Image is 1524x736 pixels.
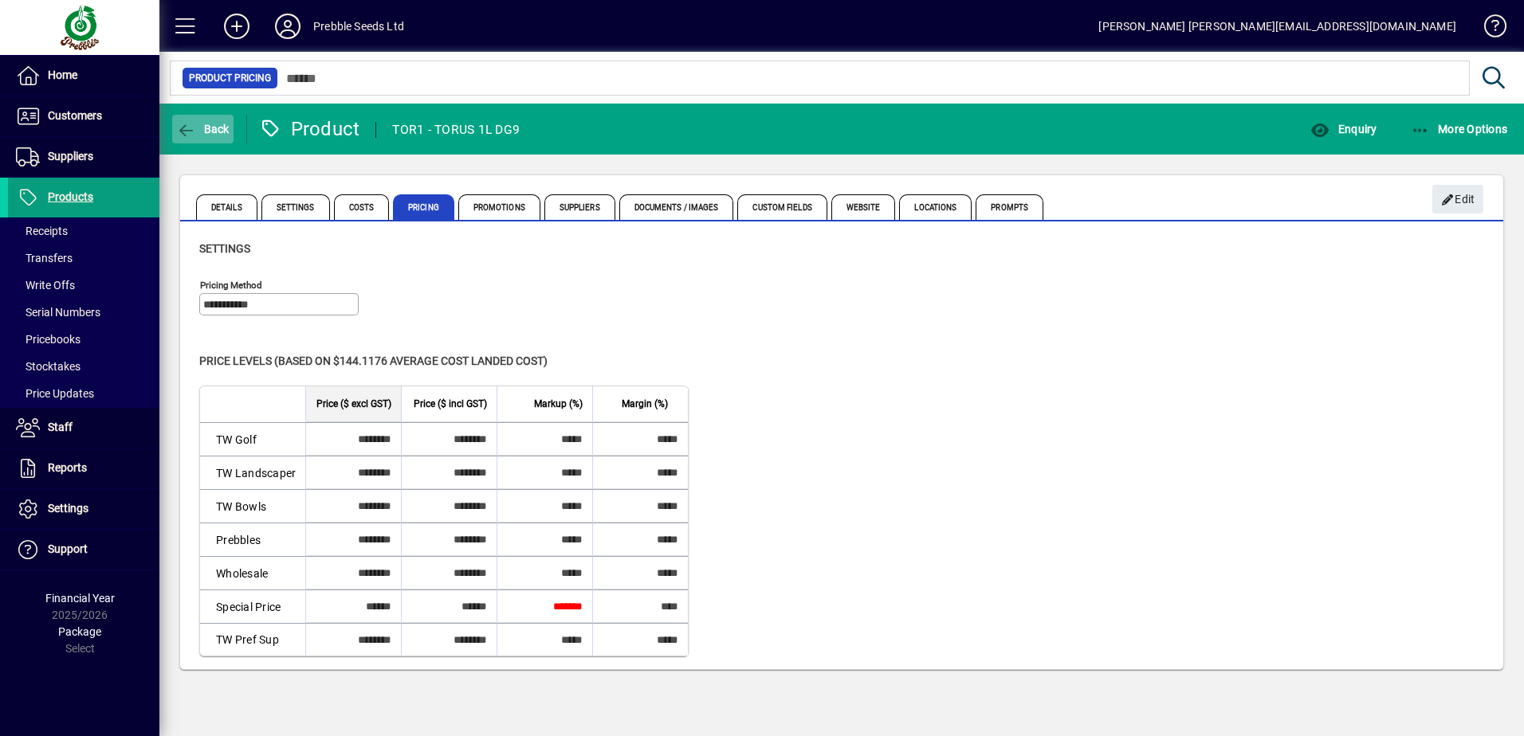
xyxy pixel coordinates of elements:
span: Costs [334,194,390,220]
span: More Options [1411,123,1508,135]
span: Product Pricing [189,70,271,86]
span: Enquiry [1310,123,1377,135]
button: More Options [1407,115,1512,143]
div: [PERSON_NAME] [PERSON_NAME][EMAIL_ADDRESS][DOMAIN_NAME] [1098,14,1456,39]
span: Website [831,194,896,220]
span: Price levels (based on $144.1176 Average cost landed cost) [199,354,548,367]
a: Knowledge Base [1472,3,1504,55]
td: TW Landscaper [200,456,305,489]
span: Promotions [458,194,540,220]
span: Price ($ excl GST) [316,395,391,413]
span: Serial Numbers [16,306,100,319]
div: TOR1 - TORUS 1L DG9 [392,117,520,143]
span: Pricebooks [16,333,81,346]
span: Details [196,194,257,220]
a: Reports [8,448,159,488]
button: Enquiry [1306,115,1381,143]
a: Home [8,56,159,96]
span: Home [48,69,77,81]
span: Customers [48,109,102,122]
a: Customers [8,96,159,136]
span: Products [48,190,93,203]
span: Write Offs [16,279,75,292]
span: Transfers [16,252,73,264]
a: Support [8,530,159,570]
span: Edit [1441,186,1475,213]
span: Markup (%) [534,395,583,413]
span: Stocktakes [16,360,81,373]
span: Prompts [976,194,1043,220]
span: Locations [899,194,972,220]
span: Suppliers [48,150,93,162]
span: Settings [199,242,250,255]
div: Product [259,116,360,142]
span: Support [48,542,88,555]
span: Financial Year [45,592,115,605]
a: Staff [8,408,159,448]
a: Stocktakes [8,353,159,380]
a: Receipts [8,217,159,245]
mat-label: Pricing method [200,280,262,291]
td: TW Golf [200,422,305,456]
span: Custom Fields [737,194,827,220]
td: TW Bowls [200,489,305,523]
span: Reports [48,461,87,474]
span: Package [58,625,101,638]
span: Price ($ incl GST) [414,395,487,413]
a: Suppliers [8,137,159,177]
a: Serial Numbers [8,299,159,326]
button: Add [211,12,262,41]
button: Back [172,115,234,143]
a: Pricebooks [8,326,159,353]
app-page-header-button: Back [159,115,247,143]
td: Wholesale [200,556,305,589]
div: Prebble Seeds Ltd [313,14,404,39]
span: Suppliers [544,194,615,220]
td: Prebbles [200,523,305,556]
span: Settings [261,194,330,220]
span: Documents / Images [619,194,734,220]
button: Profile [262,12,313,41]
span: Receipts [16,225,68,237]
span: Back [176,123,230,135]
span: Margin (%) [622,395,668,413]
a: Settings [8,489,159,529]
span: Settings [48,502,88,515]
a: Price Updates [8,380,159,407]
td: TW Pref Sup [200,623,305,656]
button: Edit [1432,185,1483,213]
a: Transfers [8,245,159,272]
span: Pricing [393,194,454,220]
span: Price Updates [16,387,94,400]
span: Staff [48,421,73,433]
a: Write Offs [8,272,159,299]
td: Special Price [200,589,305,623]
